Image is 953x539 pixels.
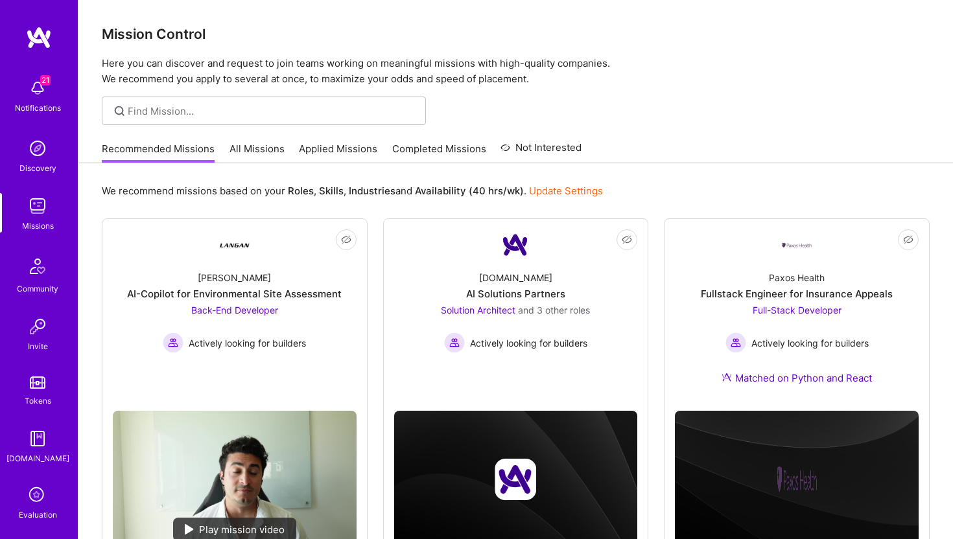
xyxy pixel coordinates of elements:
[903,235,913,245] i: icon EyeClosed
[288,185,314,197] b: Roles
[127,287,342,301] div: AI-Copilot for Environmental Site Assessment
[500,229,531,260] img: Company Logo
[40,75,51,86] span: 21
[19,161,56,175] div: Discovery
[128,104,416,118] input: Find Mission...
[25,426,51,452] img: guide book
[701,287,893,301] div: Fullstack Engineer for Insurance Appeals
[229,142,285,163] a: All Missions
[25,193,51,219] img: teamwork
[753,304,841,315] span: Full-Stack Developer
[15,101,61,115] div: Notifications
[26,26,52,49] img: logo
[112,104,127,119] i: icon SearchGrey
[470,336,587,350] span: Actively looking for builders
[198,271,271,284] div: [PERSON_NAME]
[776,459,818,500] img: Company logo
[219,229,250,260] img: Company Logo
[25,483,50,508] i: icon SelectionTeam
[622,235,632,245] i: icon EyeClosed
[102,56,930,87] p: Here you can discover and request to join teams working on meaningful missions with high-quality ...
[6,452,69,465] div: [DOMAIN_NAME]
[751,336,869,350] span: Actively looking for builders
[22,219,54,233] div: Missions
[30,376,45,389] img: tokens
[191,304,278,315] span: Back-End Developer
[102,142,215,163] a: Recommended Missions
[415,185,524,197] b: Availability (40 hrs/wk)
[25,75,51,101] img: bell
[466,287,565,301] div: AI Solutions Partners
[189,336,306,350] span: Actively looking for builders
[185,524,194,534] img: play
[299,142,377,163] a: Applied Missions
[22,251,53,282] img: Community
[479,271,552,284] div: [DOMAIN_NAME]
[341,235,351,245] i: icon EyeClosed
[500,140,582,163] a: Not Interested
[675,229,919,400] a: Company LogoPaxos HealthFullstack Engineer for Insurance AppealsFull-Stack Developer Actively loo...
[722,371,872,385] div: Matched on Python and React
[769,271,825,284] div: Paxos Health
[163,332,183,353] img: Actively looking for builders
[722,372,732,382] img: Ateam Purple Icon
[518,304,590,315] span: and 3 other roles
[17,282,58,295] div: Community
[495,459,536,500] img: Company logo
[102,26,930,42] h3: Mission Control
[25,394,51,407] div: Tokens
[28,339,48,353] div: Invite
[19,508,57,522] div: Evaluation
[725,332,746,353] img: Actively looking for builders
[444,332,465,353] img: Actively looking for builders
[394,229,638,384] a: Company Logo[DOMAIN_NAME]AI Solutions PartnersSolution Architect and 3 other rolesActively lookin...
[349,185,395,197] b: Industries
[25,314,51,339] img: Invite
[781,242,812,249] img: Company Logo
[441,304,515,315] span: Solution Architect
[392,142,486,163] a: Completed Missions
[102,184,603,198] p: We recommend missions based on your , , and .
[113,229,357,400] a: Company Logo[PERSON_NAME]AI-Copilot for Environmental Site AssessmentBack-End Developer Actively ...
[529,185,603,197] a: Update Settings
[25,135,51,161] img: discovery
[319,185,344,197] b: Skills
